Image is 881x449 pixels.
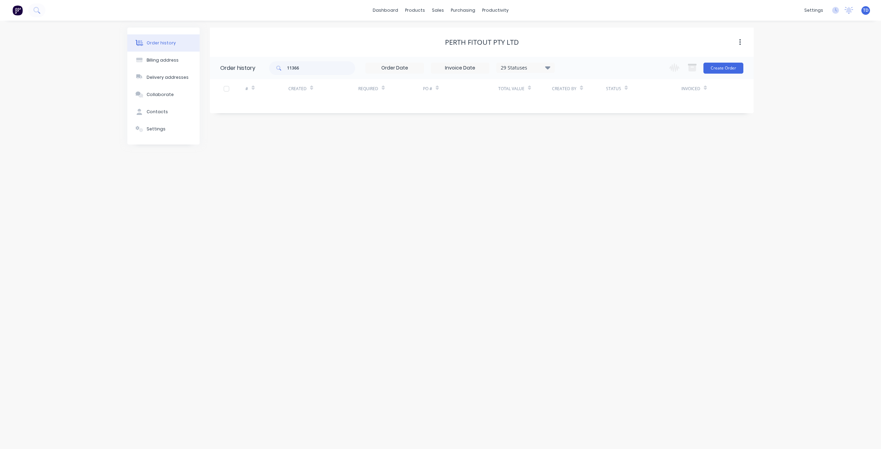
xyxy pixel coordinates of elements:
[681,79,724,98] div: Invoiced
[288,86,307,92] div: Created
[447,5,479,15] div: purchasing
[220,64,255,72] div: Order history
[147,92,174,98] div: Collaborate
[552,86,576,92] div: Created By
[863,7,869,13] span: TD
[445,38,519,46] div: Perth Fitout PTY LTD
[498,86,524,92] div: Total Value
[245,86,248,92] div: #
[12,5,23,15] img: Factory
[147,126,166,132] div: Settings
[552,79,606,98] div: Created By
[287,61,355,75] input: Search...
[498,79,552,98] div: Total Value
[147,57,179,63] div: Billing address
[801,5,827,15] div: settings
[369,5,402,15] a: dashboard
[606,79,681,98] div: Status
[703,63,743,74] button: Create Order
[497,64,554,72] div: 29 Statuses
[127,69,200,86] button: Delivery addresses
[423,86,432,92] div: PO #
[358,79,423,98] div: Required
[431,63,489,73] input: Invoice Date
[428,5,447,15] div: sales
[288,79,358,98] div: Created
[127,120,200,138] button: Settings
[245,79,288,98] div: #
[147,109,168,115] div: Contacts
[423,79,498,98] div: PO #
[402,5,428,15] div: products
[147,74,189,81] div: Delivery addresses
[681,86,700,92] div: Invoiced
[127,86,200,103] button: Collaborate
[366,63,424,73] input: Order Date
[127,34,200,52] button: Order history
[606,86,621,92] div: Status
[147,40,176,46] div: Order history
[127,52,200,69] button: Billing address
[479,5,512,15] div: productivity
[127,103,200,120] button: Contacts
[358,86,378,92] div: Required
